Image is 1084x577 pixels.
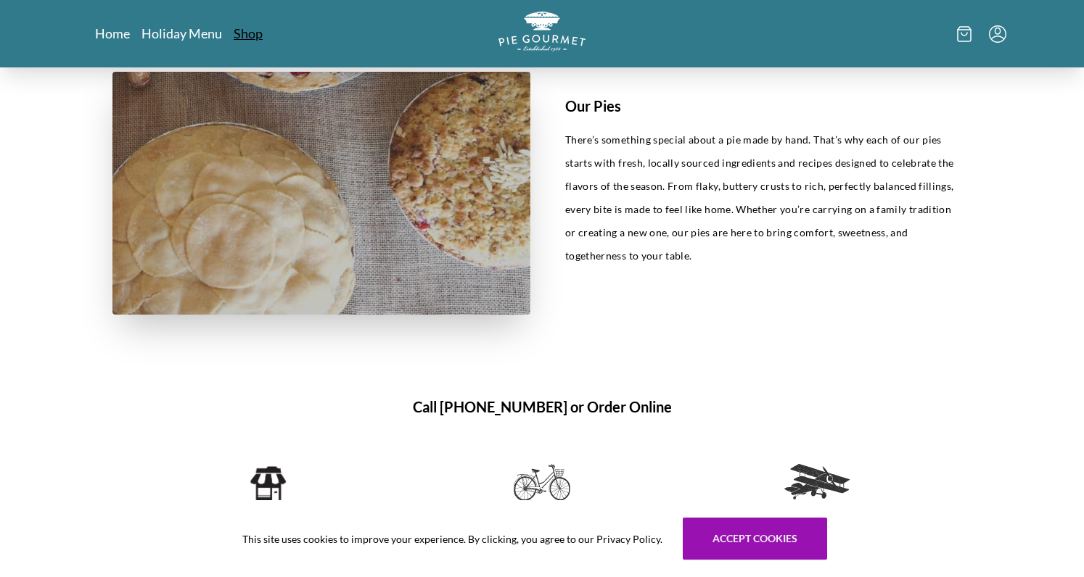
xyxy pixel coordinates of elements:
span: This site uses cookies to improve your experience. By clicking, you agree to our Privacy Policy. [242,531,662,547]
a: Logo [498,12,586,56]
h1: Our Pies [565,95,960,117]
p: There’s something special about a pie made by hand. That’s why each of our pies starts with fresh... [565,128,960,267]
img: logo [498,12,586,51]
img: pickup in store [249,464,286,503]
a: Shop [234,25,263,42]
a: Holiday Menu [141,25,222,42]
button: Accept cookies [683,518,827,560]
img: delivered nationally [784,464,850,499]
h1: Call [PHONE_NUMBER] or Order Online [112,396,972,418]
a: Home [95,25,130,42]
button: Menu [989,25,1006,43]
img: pies [112,72,530,315]
img: delivered locally [514,464,570,502]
